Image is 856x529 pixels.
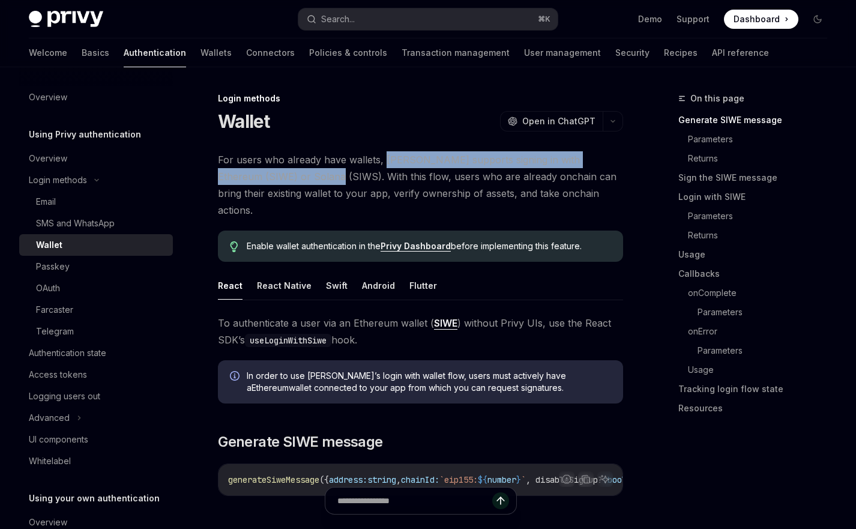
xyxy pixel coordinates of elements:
[487,474,516,485] span: number
[29,367,87,382] div: Access tokens
[19,256,173,277] a: Passkey
[559,471,574,487] button: Report incorrect code
[724,10,798,29] a: Dashboard
[434,317,457,330] a: SIWE
[597,471,613,487] button: Ask AI
[257,271,312,300] button: React Native
[688,130,837,149] a: Parameters
[678,379,837,399] a: Tracking login flow state
[439,474,478,485] span: `eip155:
[228,474,319,485] span: generateSiweMessage
[36,324,74,339] div: Telegram
[218,92,623,104] div: Login methods
[247,370,611,394] span: In order to use [PERSON_NAME]’s login with wallet flow, users must actively have a Ethereum walle...
[29,90,67,104] div: Overview
[36,303,73,317] div: Farcaster
[319,474,329,485] span: ({
[29,454,71,468] div: Whitelabel
[409,271,437,300] button: Flutter
[808,10,827,29] button: Toggle dark mode
[246,38,295,67] a: Connectors
[19,213,173,234] a: SMS and WhatsApp
[678,264,837,283] a: Callbacks
[362,271,395,300] button: Android
[678,187,837,207] a: Login with SIWE
[309,38,387,67] a: Policies & controls
[19,342,173,364] a: Authentication state
[29,491,160,506] h5: Using your own authentication
[688,149,837,168] a: Returns
[521,474,526,485] span: `
[19,429,173,450] a: UI components
[36,216,115,231] div: SMS and WhatsApp
[678,110,837,130] a: Generate SIWE message
[29,346,106,360] div: Authentication state
[218,315,623,348] span: To authenticate a user via an Ethereum wallet ( ) without Privy UIs, use the React SDK’s hook.
[29,127,141,142] h5: Using Privy authentication
[29,411,70,425] div: Advanced
[29,432,88,447] div: UI components
[19,86,173,108] a: Overview
[19,234,173,256] a: Wallet
[688,226,837,245] a: Returns
[29,11,103,28] img: dark logo
[688,207,837,226] a: Parameters
[247,240,612,252] span: Enable wallet authentication in the before implementing this feature.
[200,38,232,67] a: Wallets
[82,38,109,67] a: Basics
[712,38,769,67] a: API reference
[298,8,558,30] button: Search...⌘K
[396,474,401,485] span: ,
[245,334,331,347] code: useLoginWithSiwe
[615,38,650,67] a: Security
[29,38,67,67] a: Welcome
[500,111,603,131] button: Open in ChatGPT
[678,168,837,187] a: Sign the SIWE message
[230,371,242,383] svg: Info
[19,277,173,299] a: OAuth
[321,12,355,26] div: Search...
[19,321,173,342] a: Telegram
[124,38,186,67] a: Authentication
[690,91,744,106] span: On this page
[578,471,594,487] button: Copy the contents from the code block
[218,271,243,300] button: React
[688,283,837,303] a: onComplete
[19,148,173,169] a: Overview
[698,341,837,360] a: Parameters
[516,474,521,485] span: }
[36,238,62,252] div: Wallet
[698,303,837,322] a: Parameters
[734,13,780,25] span: Dashboard
[381,241,451,252] a: Privy Dashboard
[218,432,382,452] span: Generate SIWE message
[664,38,698,67] a: Recipes
[522,115,595,127] span: Open in ChatGPT
[526,474,603,485] span: , disableSignup?
[19,385,173,407] a: Logging users out
[218,110,270,132] h1: Wallet
[678,245,837,264] a: Usage
[19,364,173,385] a: Access tokens
[218,151,623,219] span: For users who already have wallets, [PERSON_NAME] supports signing in with Ethereum (SIWE) or Sol...
[329,474,367,485] span: address:
[36,281,60,295] div: OAuth
[367,474,396,485] span: string
[401,474,439,485] span: chainId:
[29,151,67,166] div: Overview
[677,13,710,25] a: Support
[538,14,550,24] span: ⌘ K
[230,241,238,252] svg: Tip
[524,38,601,67] a: User management
[36,195,56,209] div: Email
[19,191,173,213] a: Email
[638,13,662,25] a: Demo
[688,360,837,379] a: Usage
[478,474,487,485] span: ${
[678,399,837,418] a: Resources
[688,322,837,341] a: onError
[326,271,348,300] button: Swift
[29,173,87,187] div: Login methods
[492,492,509,509] button: Send message
[36,259,70,274] div: Passkey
